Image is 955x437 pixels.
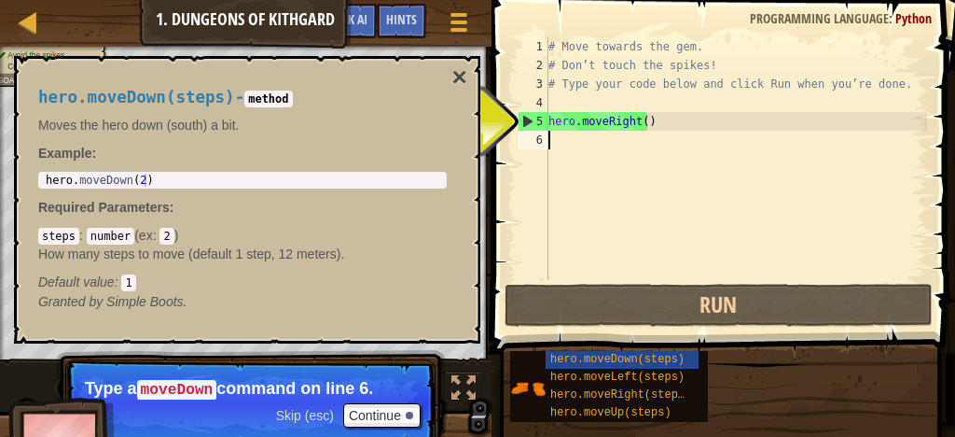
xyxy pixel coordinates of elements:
[153,228,160,243] span: :
[550,388,691,402] span: hero.moveRight(steps)
[436,4,482,48] button: Show game menu
[115,275,122,289] span: :
[38,200,170,215] span: Required Parameters
[38,275,115,289] span: Default value
[445,372,482,410] button: Toggle fullscreen
[518,56,548,75] div: 2
[326,4,377,38] button: Ask AI
[7,50,66,60] span: Avoid the spikes.
[518,75,548,93] div: 3
[550,406,671,419] span: hero.moveUp(steps)
[159,228,173,245] code: 2
[87,228,134,245] code: number
[889,9,895,27] span: :
[550,353,685,366] span: hero.moveDown(steps)
[137,380,217,401] code: moveDown
[895,9,932,27] span: Python
[343,403,421,428] button: Continue
[38,226,447,291] div: ( )
[38,146,96,161] strong: :
[518,37,548,56] div: 1
[38,228,79,245] code: steps
[38,88,235,106] span: hero.moveDown(steps)
[7,62,64,71] span: Collect the gem.
[276,408,334,423] span: Skip (esc)
[38,294,106,309] span: Granted by
[518,131,548,149] div: 6
[386,10,417,28] span: Hints
[452,64,467,91] button: ×
[244,91,292,107] code: method
[505,284,933,327] button: Run
[519,112,548,131] div: 5
[336,10,367,28] span: Ask AI
[550,371,685,384] span: hero.moveLeft(steps)
[38,294,187,309] em: Simple Boots.
[170,200,174,215] span: :
[510,371,546,406] img: portrait.png
[79,228,87,243] span: :
[518,93,548,112] div: 4
[38,146,92,161] span: Example
[38,89,447,106] h4: -
[139,228,153,243] span: ex
[38,116,447,134] p: Moves the hero down (south) a bit.
[750,9,889,27] span: Programming language
[38,245,447,263] p: How many steps to move (default 1 step, 12 meters).
[121,275,135,291] code: 1
[85,379,416,400] p: Type a command on line 6.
